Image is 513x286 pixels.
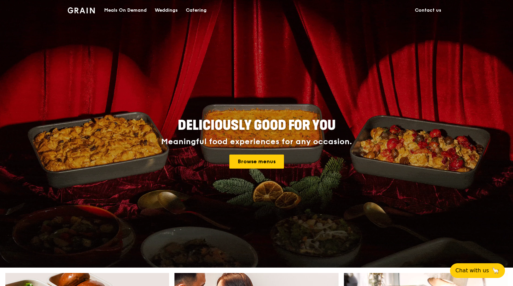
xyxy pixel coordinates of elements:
[182,0,211,20] a: Catering
[229,155,284,169] a: Browse menus
[178,117,336,133] span: Deliciously good for you
[411,0,445,20] a: Contact us
[492,267,500,275] span: 🦙
[104,0,147,20] div: Meals On Demand
[136,137,377,147] div: Meaningful food experiences for any occasion.
[151,0,182,20] a: Weddings
[186,0,207,20] div: Catering
[450,263,505,278] button: Chat with us🦙
[155,0,178,20] div: Weddings
[68,7,95,13] img: Grain
[455,267,489,275] span: Chat with us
